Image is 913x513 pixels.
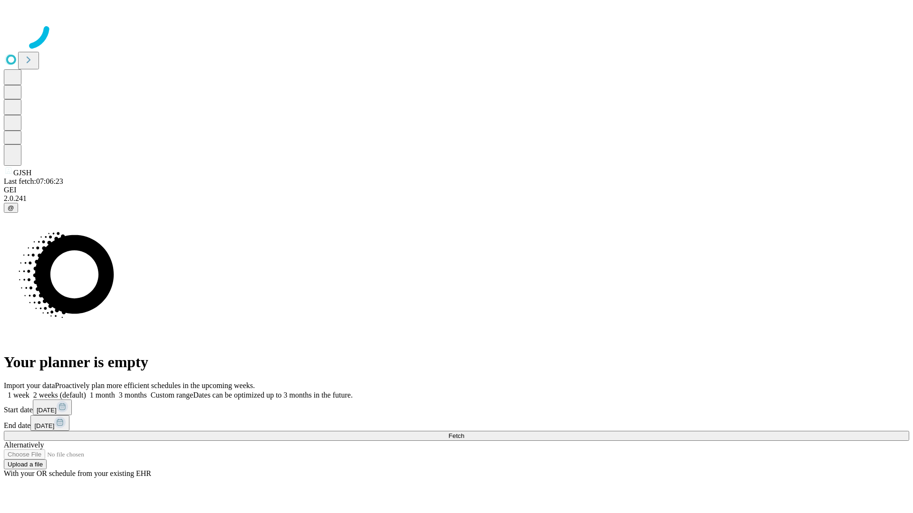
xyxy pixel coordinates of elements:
[4,399,909,415] div: Start date
[13,169,31,177] span: GJSH
[4,186,909,194] div: GEI
[37,407,57,414] span: [DATE]
[4,177,63,185] span: Last fetch: 07:06:23
[4,381,55,389] span: Import your data
[33,399,72,415] button: [DATE]
[4,415,909,431] div: End date
[448,432,464,439] span: Fetch
[4,194,909,203] div: 2.0.241
[4,353,909,371] h1: Your planner is empty
[4,441,44,449] span: Alternatively
[90,391,115,399] span: 1 month
[119,391,147,399] span: 3 months
[151,391,193,399] span: Custom range
[55,381,255,389] span: Proactively plan more efficient schedules in the upcoming weeks.
[8,204,14,211] span: @
[4,431,909,441] button: Fetch
[4,203,18,213] button: @
[4,469,151,477] span: With your OR schedule from your existing EHR
[193,391,352,399] span: Dates can be optimized up to 3 months in the future.
[33,391,86,399] span: 2 weeks (default)
[4,459,47,469] button: Upload a file
[34,422,54,429] span: [DATE]
[30,415,69,431] button: [DATE]
[8,391,29,399] span: 1 week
